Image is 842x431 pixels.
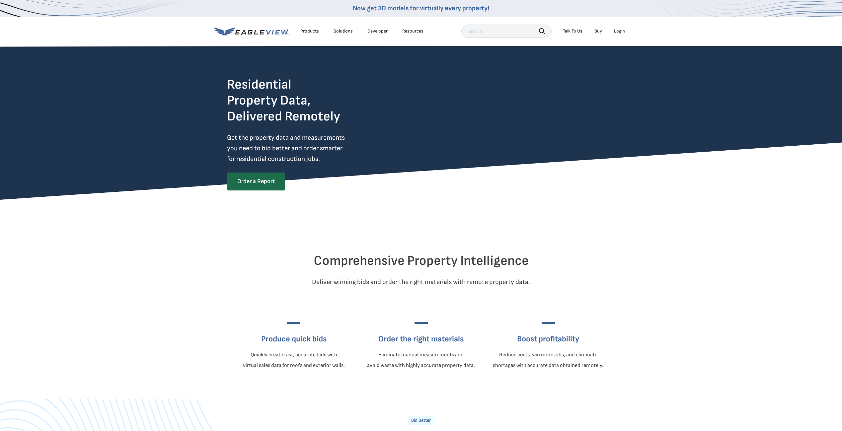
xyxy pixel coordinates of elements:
[407,416,435,425] p: Bid Better
[243,334,345,344] h3: Produce quick bids
[334,28,353,34] div: Solutions
[300,28,319,34] div: Products
[227,132,372,164] p: Get the property data and measurements you need to bid better and order smarter for residential c...
[367,28,388,34] a: Developer
[227,277,615,287] p: Deliver winning bids and order the right materials with remote property data.
[563,28,582,34] div: Talk To Us
[614,28,625,34] div: Login
[402,28,423,34] div: Resources
[243,350,345,371] p: Quickly create fast, accurate bids with virtual sales data for roofs and exterior walls.
[594,28,602,34] a: Buy
[227,173,285,190] a: Order a Report
[353,4,489,12] a: Now get 3D models for virtually every property!
[227,253,615,269] h2: Comprehensive Property Intelligence
[493,334,603,344] h3: Boost profitability
[461,25,552,38] input: Search
[493,350,603,371] p: Reduce costs, win more jobs, and eliminate shortages with accurate data obtained remotely.
[227,77,340,124] h2: Residential Property Data, Delivered Remotely
[367,334,475,344] h3: Order the right materials
[367,350,475,371] p: Eliminate manual measurements and avoid waste with highly accurate property data.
